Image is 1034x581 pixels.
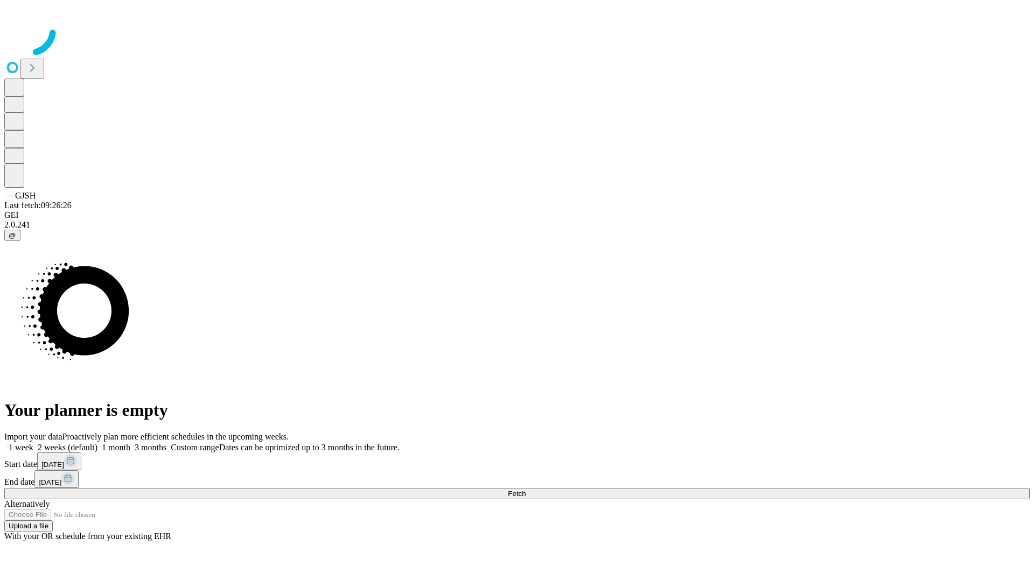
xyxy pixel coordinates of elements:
[4,400,1030,420] h1: Your planner is empty
[62,432,289,441] span: Proactively plan more efficient schedules in the upcoming weeks.
[15,191,36,200] span: GJSH
[4,499,50,508] span: Alternatively
[4,201,72,210] span: Last fetch: 09:26:26
[171,443,219,452] span: Custom range
[41,460,64,469] span: [DATE]
[9,231,16,239] span: @
[4,432,62,441] span: Import your data
[4,220,1030,230] div: 2.0.241
[34,470,79,488] button: [DATE]
[4,470,1030,488] div: End date
[4,452,1030,470] div: Start date
[9,443,33,452] span: 1 week
[39,478,61,486] span: [DATE]
[102,443,130,452] span: 1 month
[4,532,171,541] span: With your OR schedule from your existing EHR
[37,452,81,470] button: [DATE]
[135,443,166,452] span: 3 months
[4,488,1030,499] button: Fetch
[4,520,53,532] button: Upload a file
[508,490,526,498] span: Fetch
[4,230,20,241] button: @
[38,443,97,452] span: 2 weeks (default)
[219,443,400,452] span: Dates can be optimized up to 3 months in the future.
[4,210,1030,220] div: GEI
